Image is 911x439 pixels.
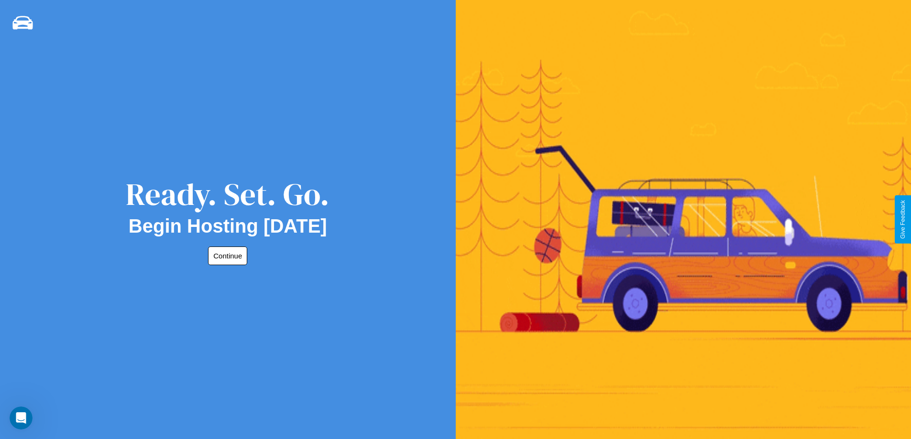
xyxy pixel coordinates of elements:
h2: Begin Hosting [DATE] [129,215,327,237]
div: Ready. Set. Go. [126,173,329,215]
iframe: Intercom live chat [10,407,33,429]
button: Continue [208,246,247,265]
div: Give Feedback [900,200,906,239]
